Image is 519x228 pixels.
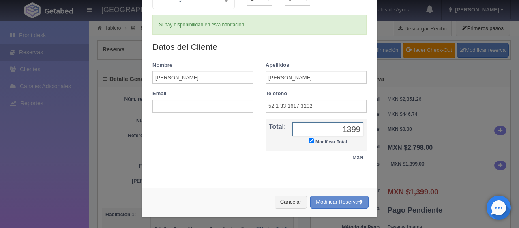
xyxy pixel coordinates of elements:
th: Total: [266,119,289,151]
legend: Datos del Cliente [152,41,367,53]
label: Nombre [152,62,172,69]
button: Modificar Reserva [310,196,369,209]
small: Modificar Total [315,139,347,144]
div: Si hay disponibilidad en esta habitación [152,15,367,35]
input: Modificar Total [309,138,314,143]
strong: MXN [352,155,363,160]
label: Email [152,90,167,98]
label: Apellidos [266,62,290,69]
button: Cancelar [275,196,307,209]
label: Teléfono [266,90,287,98]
